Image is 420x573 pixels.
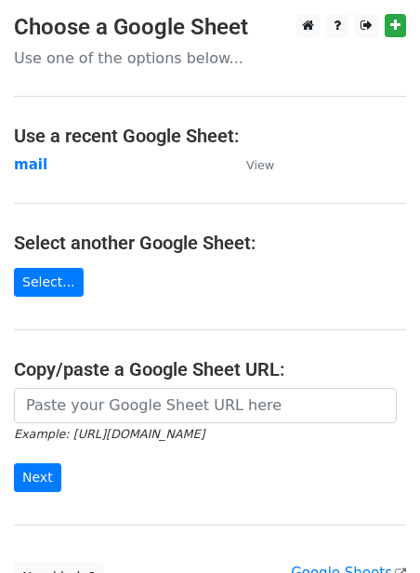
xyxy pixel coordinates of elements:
small: Example: [URL][DOMAIN_NAME] [14,427,204,441]
h3: Choose a Google Sheet [14,14,406,41]
input: Next [14,463,61,492]
a: View [228,156,274,173]
a: Select... [14,268,84,297]
h4: Copy/paste a Google Sheet URL: [14,358,406,380]
p: Use one of the options below... [14,48,406,68]
h4: Select another Google Sheet: [14,232,406,254]
h4: Use a recent Google Sheet: [14,125,406,147]
small: View [246,158,274,172]
a: mail [14,156,47,173]
input: Paste your Google Sheet URL here [14,388,397,423]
